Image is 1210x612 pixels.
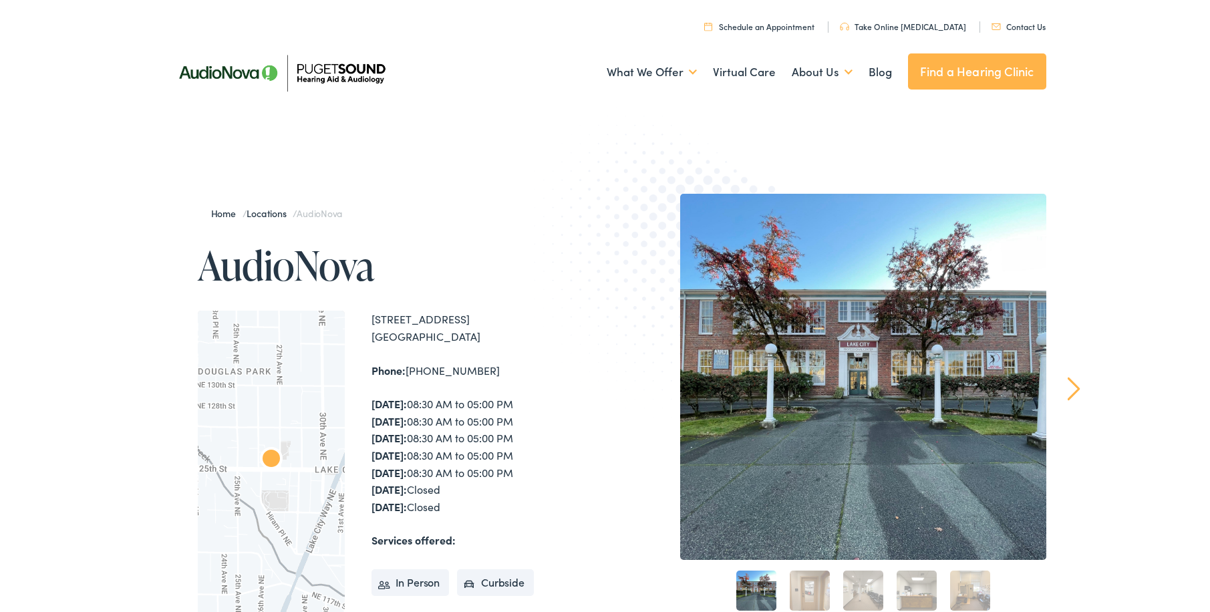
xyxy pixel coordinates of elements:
[607,47,697,97] a: What We Offer
[247,206,293,220] a: Locations
[1067,377,1080,401] a: Next
[371,363,406,377] strong: Phone:
[371,569,450,596] li: In Person
[371,532,456,547] strong: Services offered:
[792,47,853,97] a: About Us
[371,414,407,428] strong: [DATE]:
[371,465,407,480] strong: [DATE]:
[992,21,1046,32] a: Contact Us
[704,21,814,32] a: Schedule an Appointment
[869,47,892,97] a: Blog
[255,444,287,476] div: AudioNova
[713,47,776,97] a: Virtual Care
[843,571,883,611] a: 3
[992,23,1001,30] img: utility icon
[371,396,407,411] strong: [DATE]:
[704,22,712,31] img: utility icon
[897,571,937,611] a: 4
[950,571,990,611] a: 5
[371,362,605,379] div: [PHONE_NUMBER]
[211,206,343,220] span: / /
[297,206,342,220] span: AudioNova
[736,571,776,611] a: 1
[371,430,407,445] strong: [DATE]:
[457,569,534,596] li: Curbside
[371,482,407,496] strong: [DATE]:
[371,448,407,462] strong: [DATE]:
[840,21,966,32] a: Take Online [MEDICAL_DATA]
[840,23,849,31] img: utility icon
[790,571,830,611] a: 2
[371,396,605,515] div: 08:30 AM to 05:00 PM 08:30 AM to 05:00 PM 08:30 AM to 05:00 PM 08:30 AM to 05:00 PM 08:30 AM to 0...
[198,243,605,287] h1: AudioNova
[371,499,407,514] strong: [DATE]:
[908,53,1046,90] a: Find a Hearing Clinic
[371,311,605,345] div: [STREET_ADDRESS] [GEOGRAPHIC_DATA]
[211,206,243,220] a: Home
